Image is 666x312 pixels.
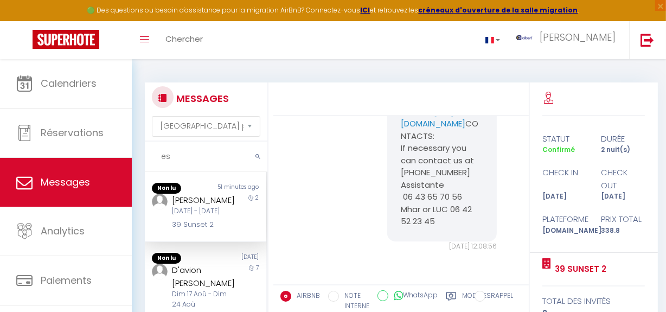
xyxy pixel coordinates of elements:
div: Plateforme [535,213,594,226]
button: Ouvrir le widget de chat LiveChat [9,4,41,37]
h3: MESSAGES [174,86,229,111]
div: statut [535,132,594,145]
span: 2 [256,194,259,202]
span: Réservations [41,126,104,139]
div: [DATE] 12:08:56 [387,241,497,252]
img: ... [152,194,168,209]
div: check out [594,166,652,192]
span: Non lu [152,183,181,194]
a: créneaux d'ouverture de la salle migration [419,5,578,15]
img: ... [516,35,533,40]
div: D'avion [PERSON_NAME] [172,264,235,289]
div: total des invités [542,295,645,308]
a: [URL][DOMAIN_NAME] [401,106,465,130]
a: ICI [361,5,370,15]
img: logout [641,33,654,47]
a: ... [PERSON_NAME] [508,21,629,59]
div: Dim 17 Aoû - Dim 24 Aoû [172,289,235,310]
span: 7 [257,264,259,272]
div: [DOMAIN_NAME] [535,226,594,236]
input: Rechercher un mot clé [145,142,267,172]
div: Prix total [594,213,652,226]
label: AIRBNB [291,291,320,303]
label: NOTE INTERNE [339,291,369,311]
div: check in [535,166,594,192]
label: WhatsApp [388,290,438,302]
div: [DATE] - [DATE] [172,206,235,217]
span: [PERSON_NAME] [540,30,616,44]
div: 2 nuit(s) [594,145,652,155]
span: Paiements [41,273,92,287]
div: durée [594,132,652,145]
label: RAPPEL [485,291,513,303]
span: Non lu [152,253,181,264]
div: 39 Sunset 2 [172,219,235,230]
div: [DATE] [594,192,652,202]
img: ... [152,264,168,279]
div: [PERSON_NAME] [172,194,235,207]
span: Messages [41,175,90,189]
a: 39 Sunset 2 [551,263,606,276]
span: Analytics [41,224,85,238]
span: Calendriers [41,77,97,90]
div: 338.8 [594,226,652,236]
div: 51 minutes ago [206,183,266,194]
div: [DATE] [535,192,594,202]
span: Confirmé [542,145,575,154]
div: [DATE] [206,253,266,264]
img: Super Booking [33,30,99,49]
a: Chercher [157,21,211,59]
span: Chercher [165,33,203,44]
